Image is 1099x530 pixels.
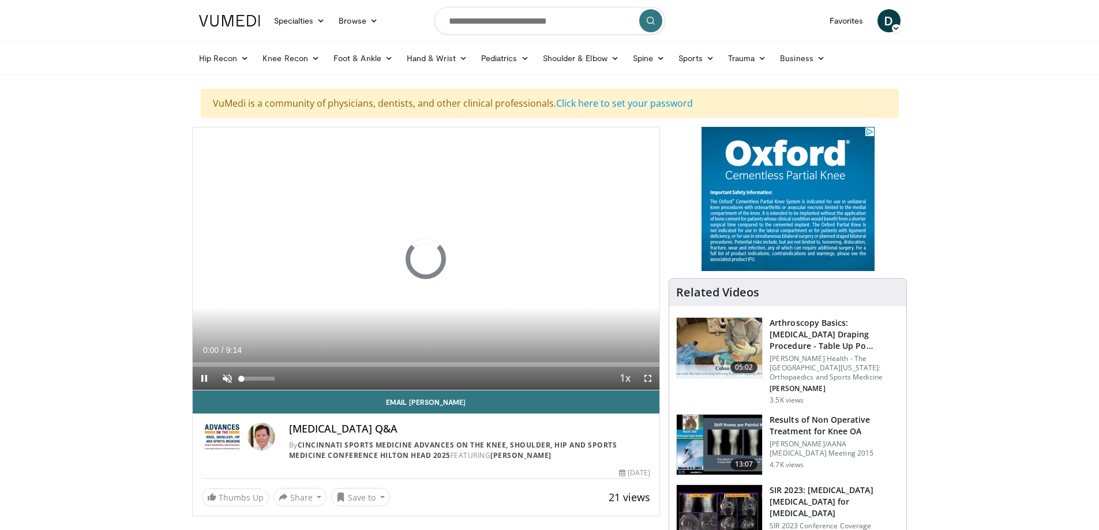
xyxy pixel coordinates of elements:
h4: [MEDICAL_DATA] Q&A [289,423,651,435]
span: 0:00 [203,345,219,355]
a: Shoulder & Elbow [536,47,626,70]
a: Trauma [721,47,774,70]
a: Cincinnati Sports Medicine Advances on the Knee, Shoulder, Hip and Sports Medicine Conference Hil... [289,440,617,460]
a: [PERSON_NAME] [490,450,552,460]
a: Sports [672,47,721,70]
a: Thumbs Up [202,488,269,506]
a: Email [PERSON_NAME] [193,390,660,414]
button: Fullscreen [636,367,659,390]
iframe: Advertisement [702,127,875,271]
button: Playback Rate [613,367,636,390]
p: 3.5K views [770,396,804,405]
div: By FEATURING [289,440,651,461]
a: Knee Recon [256,47,327,70]
a: Favorites [823,9,871,32]
div: Volume Level [242,377,275,381]
button: Save to [331,488,390,506]
img: Cincinnati Sports Medicine Advances on the Knee, Shoulder, Hip and Sports Medicine Conference Hil... [202,423,243,450]
a: Hip Recon [192,47,256,70]
button: Share [273,488,327,506]
video-js: Video Player [193,127,660,390]
a: 13:07 Results of Non Operative Treatment for Knee OA [PERSON_NAME]/AANA [MEDICAL_DATA] Meeting 20... [676,414,899,475]
a: 05:02 Arthroscopy Basics: [MEDICAL_DATA] Draping Procedure - Table Up Po… [PERSON_NAME] Health - ... [676,317,899,405]
img: Avatar [247,423,275,450]
input: Search topics, interventions [434,7,665,35]
button: Pause [193,367,216,390]
h4: Related Videos [676,285,759,299]
a: Specialties [267,9,332,32]
div: VuMedi is a community of physicians, dentists, and other clinical professionals. [201,89,899,118]
p: [PERSON_NAME] [770,384,899,393]
span: 9:14 [226,345,242,355]
a: Pediatrics [474,47,536,70]
button: Unmute [216,367,239,390]
h3: Arthroscopy Basics: [MEDICAL_DATA] Draping Procedure - Table Up Po… [770,317,899,352]
p: 4.7K views [770,460,804,469]
span: 21 views [609,490,650,504]
span: 13:07 [730,458,758,470]
a: D [877,9,901,32]
a: Business [773,47,832,70]
img: VuMedi Logo [199,15,260,27]
div: [DATE] [619,468,650,478]
a: Foot & Ankle [327,47,400,70]
a: Browse [332,9,385,32]
a: Click here to set your password [556,97,693,110]
div: Progress Bar [193,362,660,367]
p: [PERSON_NAME]/AANA [MEDICAL_DATA] Meeting 2015 [770,439,899,458]
h3: SIR 2023: [MEDICAL_DATA] [MEDICAL_DATA] for [MEDICAL_DATA] [770,484,899,519]
img: bb58deea-40c6-4edf-af6d-3d23c3b4cd87.150x105_q85_crop-smart_upscale.jpg [677,415,762,475]
span: 05:02 [730,362,758,373]
a: Spine [626,47,672,70]
a: Hand & Wrist [400,47,474,70]
img: 713490ac-eeae-4ba4-8710-dce86352a06e.150x105_q85_crop-smart_upscale.jpg [677,318,762,378]
p: [PERSON_NAME] Health - The [GEOGRAPHIC_DATA][US_STATE]: Orthopaedics and Sports Medicine [770,354,899,382]
span: / [222,345,224,355]
h3: Results of Non Operative Treatment for Knee OA [770,414,899,437]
